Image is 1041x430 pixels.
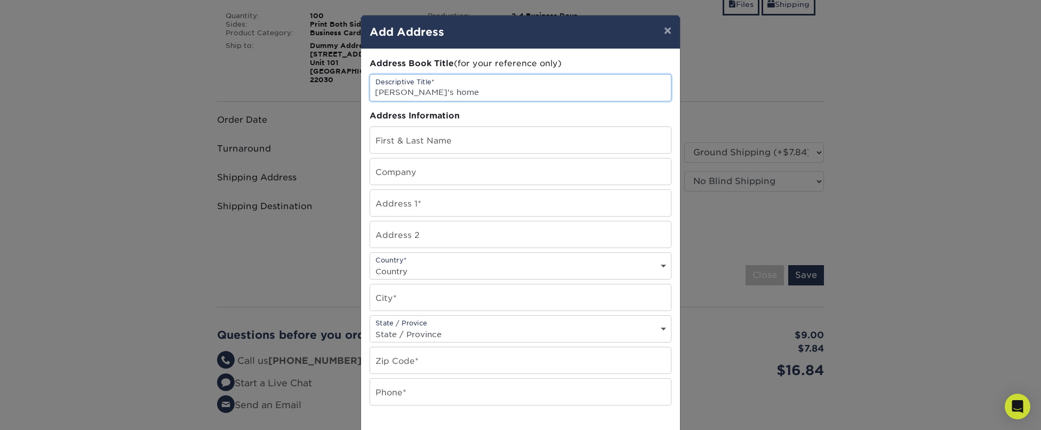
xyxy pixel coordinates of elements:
[1005,394,1030,419] div: Open Intercom Messenger
[370,24,671,40] h4: Add Address
[370,58,454,68] span: Address Book Title
[370,58,671,70] div: (for your reference only)
[370,110,671,122] div: Address Information
[655,15,680,45] button: ×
